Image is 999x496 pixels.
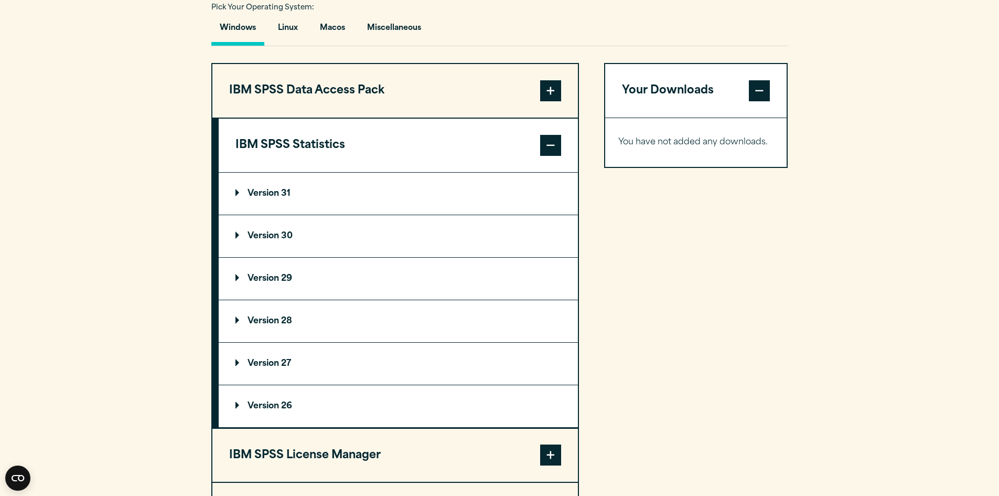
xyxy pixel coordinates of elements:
[618,135,774,150] p: You have not added any downloads.
[211,16,264,46] button: Windows
[219,215,578,257] summary: Version 30
[235,402,292,410] p: Version 26
[219,385,578,427] summary: Version 26
[219,172,578,428] div: IBM SPSS Statistics
[235,317,292,325] p: Version 28
[212,429,578,482] button: IBM SPSS License Manager
[235,275,292,283] p: Version 29
[219,258,578,300] summary: Version 29
[5,466,30,491] button: Open CMP widget
[235,232,293,240] p: Version 30
[605,118,787,167] div: Your Downloads
[219,343,578,385] summary: Version 27
[235,360,291,368] p: Version 27
[311,16,353,46] button: Macos
[359,16,429,46] button: Miscellaneous
[235,189,291,198] p: Version 31
[219,119,578,172] button: IBM SPSS Statistics
[219,300,578,342] summary: Version 28
[605,64,787,118] button: Your Downloads
[219,173,578,215] summary: Version 31
[212,64,578,118] button: IBM SPSS Data Access Pack
[211,4,314,11] span: Pick Your Operating System:
[270,16,306,46] button: Linux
